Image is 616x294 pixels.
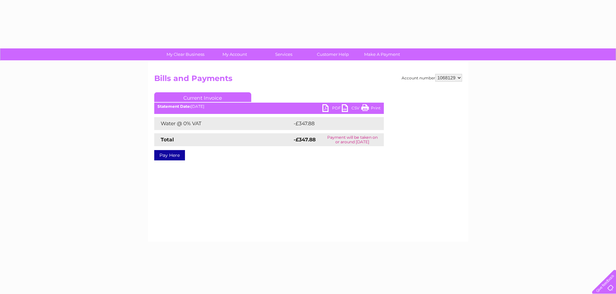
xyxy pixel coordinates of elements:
[294,137,316,143] strong: -£347.88
[154,150,185,160] a: Pay Here
[154,92,251,102] a: Current Invoice
[154,74,462,86] h2: Bills and Payments
[322,104,342,114] a: PDF
[154,117,292,130] td: Water @ 0% VAT
[157,104,191,109] b: Statement Date:
[292,117,373,130] td: -£347.88
[257,48,310,60] a: Services
[402,74,462,82] div: Account number
[361,104,381,114] a: Print
[154,104,384,109] div: [DATE]
[355,48,409,60] a: Make A Payment
[159,48,212,60] a: My Clear Business
[208,48,261,60] a: My Account
[306,48,360,60] a: Customer Help
[161,137,174,143] strong: Total
[321,133,384,146] td: Payment will be taken on or around [DATE]
[342,104,361,114] a: CSV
